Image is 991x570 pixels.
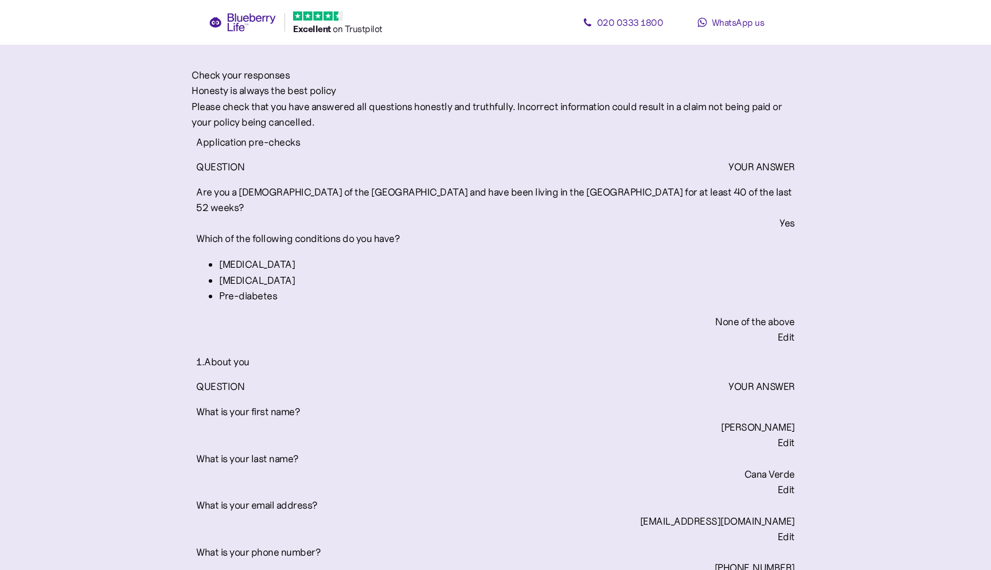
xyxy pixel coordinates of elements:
[196,231,794,247] div: Which of the following conditions do you have?
[192,99,799,131] div: Please check that you have answered all questions honestly and truthfully. Incorrect information ...
[679,11,782,34] a: WhatsApp us
[196,467,794,482] div: Cana Verde
[196,216,794,231] div: Yes
[778,331,795,343] button: Edit
[728,379,795,395] div: YOUR ANSWER
[196,314,794,330] div: None of the above
[571,11,674,34] a: 020 0333 1800
[196,451,794,467] div: What is your last name?
[196,420,794,435] div: [PERSON_NAME]
[778,437,795,448] button: Edit
[192,68,799,83] div: Check your responses
[597,17,664,28] span: 020 0333 1800
[778,484,795,495] button: Edit
[196,135,794,150] div: Application pre-checks
[192,83,799,99] div: Honesty is always the best policy
[196,514,794,529] div: [EMAIL_ADDRESS][DOMAIN_NAME]
[293,23,333,34] span: Excellent ️
[712,17,764,28] span: WhatsApp us
[196,404,794,420] div: What is your first name?
[728,159,795,175] div: YOUR ANSWER
[196,498,794,513] div: What is your email address?
[219,258,295,271] span: [MEDICAL_DATA]
[196,159,244,175] div: QUESTION
[196,379,244,395] div: QUESTION
[196,354,794,370] div: 1. About you
[196,545,794,560] div: What is your phone number?
[219,290,277,302] span: Pre-diabetes
[219,274,295,287] span: [MEDICAL_DATA]
[333,23,383,34] span: on Trustpilot
[196,185,794,216] div: Are you a [DEMOGRAPHIC_DATA] of the [GEOGRAPHIC_DATA] and have been living in the [GEOGRAPHIC_DAT...
[778,531,795,542] button: Edit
